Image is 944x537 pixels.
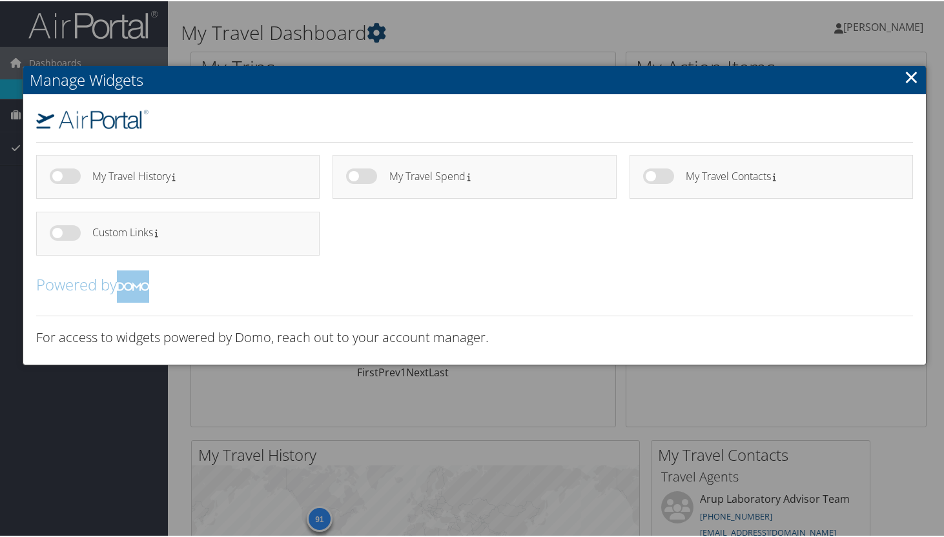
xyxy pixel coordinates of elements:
a: Close [904,63,919,88]
h2: Manage Widgets [23,65,926,93]
h4: My Travel History [92,170,296,181]
h4: My Travel Contacts [686,170,890,181]
h3: For access to widgets powered by Domo, reach out to your account manager. [36,327,913,345]
img: airportal-logo.png [36,108,149,128]
h4: My Travel Spend [389,170,593,181]
h2: Powered by [36,269,913,301]
img: domo-logo.png [117,269,149,301]
h4: Custom Links [92,226,296,237]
